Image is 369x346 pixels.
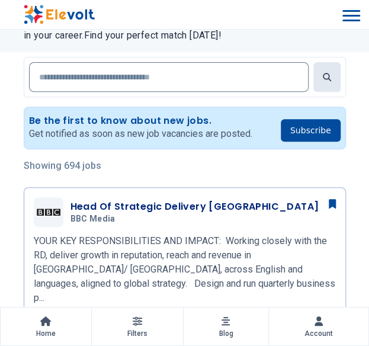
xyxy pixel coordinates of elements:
img: Elevolt [24,5,95,24]
span: Filters [127,329,147,338]
h3: Head Of Strategic Delivery [GEOGRAPHIC_DATA] [70,200,319,214]
span: BBC Media [70,214,115,225]
p: Get notified as soon as new job vacancies are posted. [29,127,252,141]
a: Blog [184,307,269,345]
h4: Be the first to know about new jobs. [29,115,252,127]
a: Account [269,307,368,345]
img: BBC Media [37,209,60,215]
p: YOUR KEY RESPONSIBILITIES AND IMPACT: Working closely with the RD, deliver growth in reputation, ... [34,234,336,305]
span: Home [36,329,56,338]
button: Subscribe [281,119,341,142]
a: Home [1,307,91,345]
p: Showing 694 jobs [24,159,346,173]
span: Account [304,329,333,338]
button: Filters [92,307,183,345]
span: Blog [219,329,233,338]
a: BBC MediaHead Of Strategic Delivery [GEOGRAPHIC_DATA]BBC MediaYOUR KEY RESPONSIBILITIES AND IMPAC... [34,197,336,344]
iframe: Chat Widget [310,289,369,346]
